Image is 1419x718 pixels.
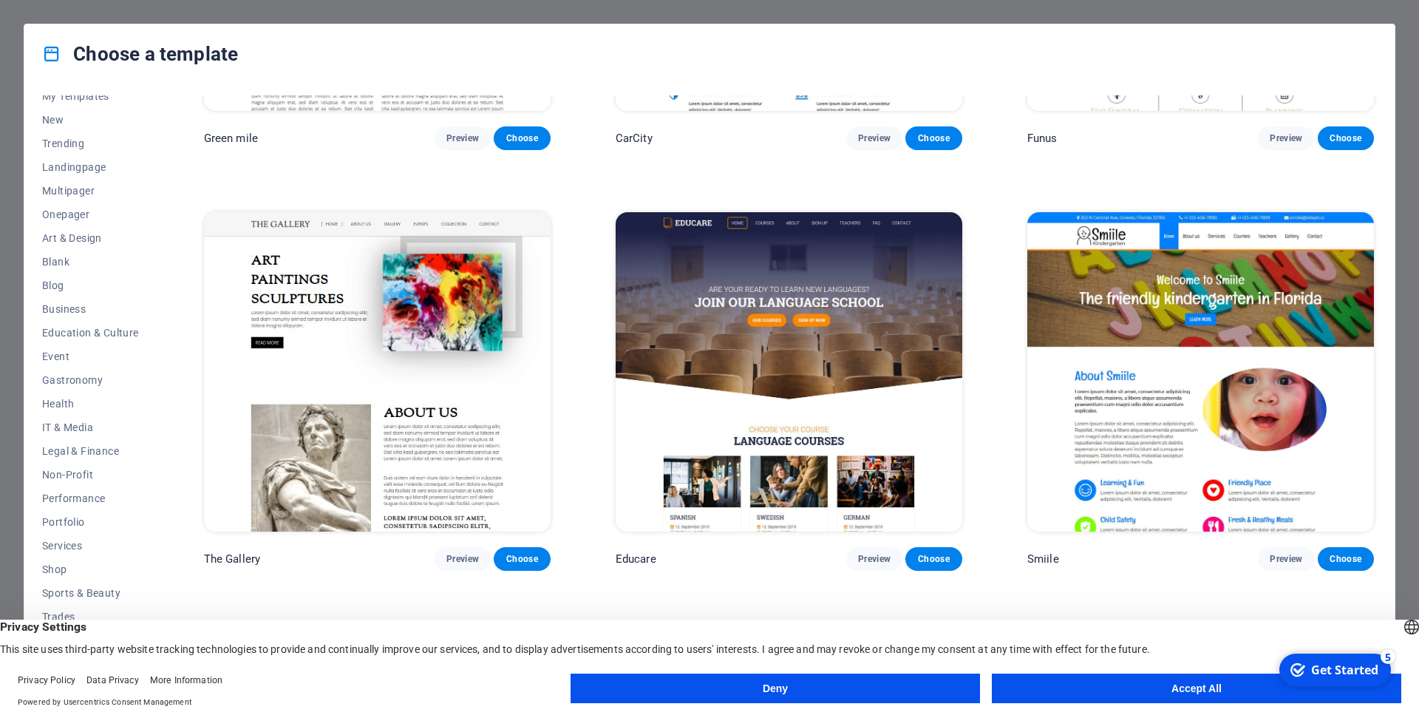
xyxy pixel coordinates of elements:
button: Choose [1318,126,1374,150]
img: Educare [616,212,962,532]
button: Preview [846,547,902,571]
span: Services [42,540,139,552]
span: Landingpage [42,161,139,173]
div: Get Started [40,14,107,30]
button: Sports & Beauty [42,581,139,605]
button: Trades [42,605,139,629]
button: Onepager [42,203,139,226]
button: Choose [1318,547,1374,571]
button: Preview [846,126,902,150]
span: Event [42,350,139,362]
button: Preview [1258,126,1314,150]
span: Art & Design [42,232,139,244]
button: Business [42,297,139,321]
button: Choose [905,547,962,571]
span: New [42,114,139,126]
button: Non-Profit [42,463,139,487]
button: Preview [435,126,491,150]
p: CarCity [616,131,653,146]
span: Blog [42,280,139,291]
span: Gastronomy [42,374,139,386]
span: Performance [42,492,139,504]
div: 5 [109,1,124,16]
span: Choose [917,553,950,565]
button: IT & Media [42,416,139,439]
span: Preview [858,553,891,565]
button: Portfolio [42,510,139,534]
span: Legal & Finance [42,445,139,457]
button: Landingpage [42,155,139,179]
span: Sports & Beauty [42,587,139,599]
h4: Choose a template [42,42,238,66]
button: Choose [494,126,550,150]
button: Blog [42,274,139,297]
span: Choose [506,132,538,144]
button: Legal & Finance [42,439,139,463]
span: IT & Media [42,421,139,433]
span: Preview [446,132,479,144]
span: Trades [42,611,139,623]
span: Shop [42,563,139,575]
img: Smiile [1027,212,1374,532]
span: Preview [446,553,479,565]
button: Gastronomy [42,368,139,392]
span: Choose [1330,132,1362,144]
span: Non-Profit [42,469,139,481]
span: Preview [1270,132,1302,144]
button: Event [42,345,139,368]
p: Green mile [204,131,258,146]
span: Preview [858,132,891,144]
button: Preview [1258,547,1314,571]
button: Blank [42,250,139,274]
p: Smiile [1027,552,1059,566]
span: Portfolio [42,516,139,528]
span: Education & Culture [42,327,139,339]
span: Choose [917,132,950,144]
span: Business [42,303,139,315]
span: Onepager [42,209,139,220]
button: Performance [42,487,139,510]
span: Preview [1270,553,1302,565]
button: Preview [435,547,491,571]
span: Multipager [42,185,139,197]
button: Art & Design [42,226,139,250]
p: The Gallery [204,552,261,566]
button: Education & Culture [42,321,139,345]
span: Health [42,398,139,410]
button: New [42,108,139,132]
span: Trending [42,138,139,149]
span: Blank [42,256,139,268]
span: Choose [1330,553,1362,565]
p: Funus [1027,131,1058,146]
button: Services [42,534,139,558]
span: Choose [506,553,538,565]
button: Choose [494,547,550,571]
button: Health [42,392,139,416]
button: Multipager [42,179,139,203]
p: Educare [616,552,656,566]
img: The Gallery [204,212,551,532]
span: My Templates [42,90,139,102]
button: Choose [905,126,962,150]
div: Get Started 5 items remaining, 0% complete [8,6,120,38]
button: Trending [42,132,139,155]
button: My Templates [42,84,139,108]
button: Shop [42,558,139,581]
